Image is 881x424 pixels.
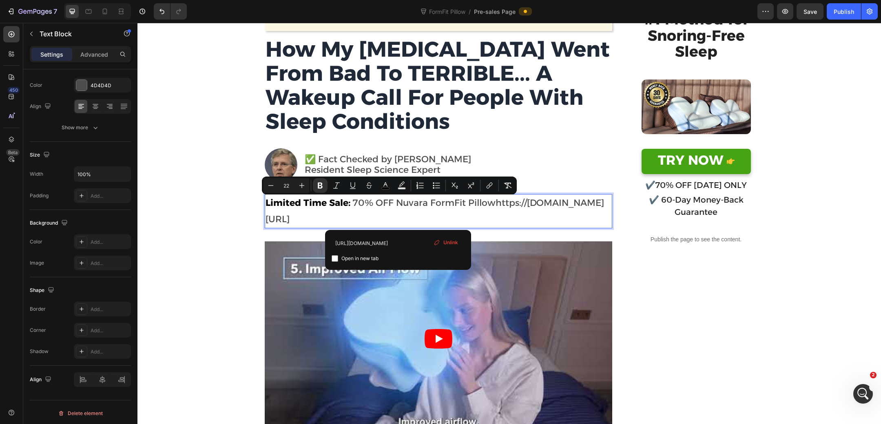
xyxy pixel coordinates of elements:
span: Pre-sales Page [474,7,516,16]
div: Add... [91,260,129,267]
div: Rich Text Editor. Editing area: main [127,171,475,205]
button: 7 [3,3,61,20]
strong: Limited Time Sale: [128,174,213,185]
button: Play [287,306,315,326]
span: ✔️ 60-Day Money-Back Guarantee [511,172,606,194]
div: Border [30,305,46,313]
div: Add... [91,238,129,246]
div: Beta [6,149,20,156]
div: Color [30,238,42,245]
img: Alt Image [504,57,613,111]
strong: ✔️ [508,157,518,167]
button: Save [797,3,823,20]
p: Resident Sleep Science Expert [167,143,334,152]
div: Color [30,82,42,89]
span: Unlink [443,239,458,246]
div: Size [30,150,51,161]
iframe: Design area [137,23,881,424]
a: TRY NOW [504,126,613,151]
button: Show more [30,120,131,135]
div: Shape [30,285,56,296]
div: Show more [62,124,100,132]
div: Add... [91,327,129,334]
div: 450 [8,87,20,93]
p: Text Block [40,29,109,39]
strong: TRY NOW [520,129,586,145]
div: Add... [91,192,129,200]
p: Advanced [80,50,108,59]
input: Auto [74,167,131,181]
span: Save [804,8,817,15]
p: Settings [40,50,63,59]
span: FormFit Pillow [427,7,467,16]
div: Add... [91,306,129,313]
iframe: Intercom live chat [853,384,873,404]
div: Align [30,101,53,112]
span: / [469,7,471,16]
div: Image [30,259,44,267]
div: Background [30,218,69,229]
p: Publish the page to see the content. [501,212,617,221]
div: Publish [834,7,854,16]
p: ✅ Fact Checked by [PERSON_NAME] [167,132,334,141]
div: Shadow [30,348,49,355]
div: Align [30,374,53,385]
input: Paste link here [332,236,465,250]
span: 70% OFF [DATE] ONLY [508,157,609,167]
div: Corner [30,327,46,334]
div: Add... [91,348,129,356]
div: 4D4D4D [91,82,129,89]
span: Open in new tab [341,254,379,263]
div: Delete element [58,409,103,418]
a: 70% OFF Nuvara FormFit Pillowhttps://[DOMAIN_NAME][URL] [128,174,467,202]
div: Editor contextual toolbar [262,177,517,194]
div: Width [30,170,43,178]
span: 2 [870,372,877,378]
div: Padding [30,192,49,199]
div: Undo/Redo [154,3,187,20]
button: Delete element [30,407,131,420]
button: Publish [827,3,861,20]
p: 7 [53,7,57,16]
